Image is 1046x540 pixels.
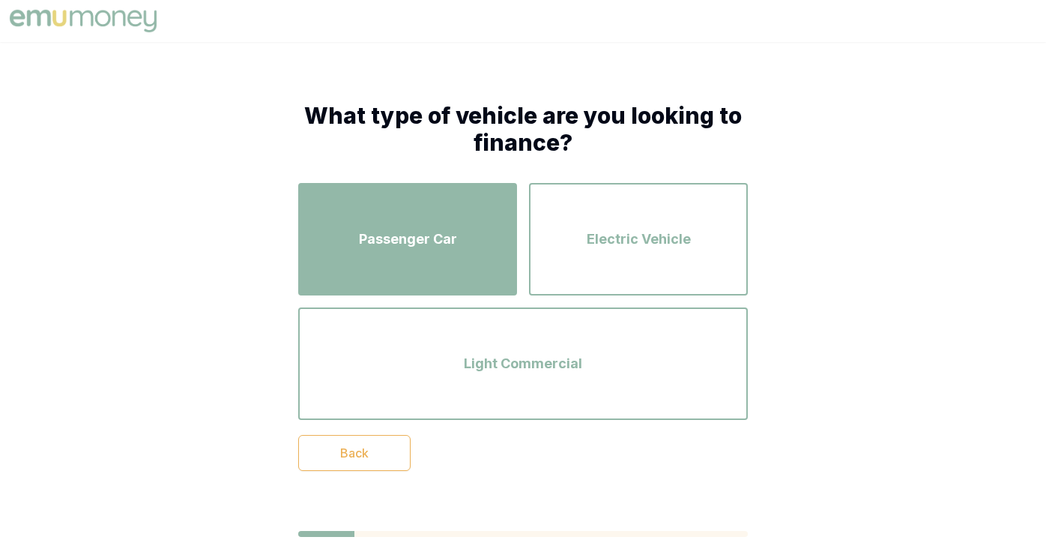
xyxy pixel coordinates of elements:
[464,353,582,374] span: Light Commercial
[298,435,411,471] button: Back
[298,183,517,295] button: Passenger Car
[587,229,691,250] span: Electric Vehicle
[298,102,748,156] h1: What type of vehicle are you looking to finance?
[359,229,457,250] span: Passenger Car
[529,183,748,295] button: Electric Vehicle
[6,6,160,36] img: Emu Money
[298,307,748,420] button: Light Commercial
